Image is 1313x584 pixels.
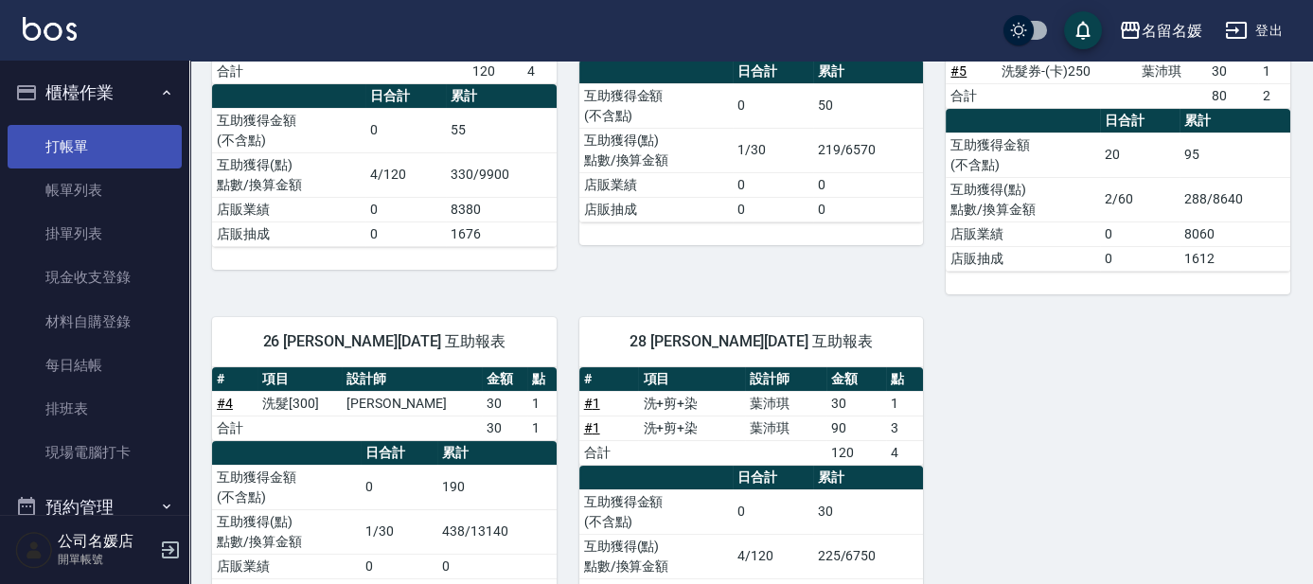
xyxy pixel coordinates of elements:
td: 合計 [579,440,639,465]
td: 互助獲得金額 (不含點) [579,489,733,534]
td: 4 [886,440,924,465]
th: 點 [886,367,924,392]
td: 0 [1100,221,1180,246]
th: 金額 [826,367,886,392]
td: 合計 [946,83,997,108]
th: 累計 [813,466,924,490]
td: 合計 [212,59,266,83]
td: 0 [365,197,446,221]
th: 累計 [813,60,924,84]
td: 洗髮券-(卡)250 [997,59,1137,83]
td: 4 [523,59,557,83]
td: 店販抽成 [579,197,733,221]
td: 互助獲得(點) 點數/換算金額 [212,152,365,197]
td: 95 [1180,133,1290,177]
table: a dense table [212,84,557,247]
td: 葉沛琪 [745,391,826,416]
td: 1 [527,416,557,440]
td: 店販業績 [212,554,361,578]
a: 打帳單 [8,125,182,168]
td: 0 [813,197,924,221]
td: 1/30 [733,128,813,172]
td: 葉沛琪 [1137,59,1207,83]
td: 55 [446,108,557,152]
td: 1 [1258,59,1290,83]
td: 50 [813,83,924,128]
td: 1612 [1180,246,1290,271]
td: 438/13140 [437,509,556,554]
td: 2 [1258,83,1290,108]
td: 店販抽成 [212,221,365,246]
td: 0 [733,489,813,534]
td: 店販業績 [212,197,365,221]
a: 材料自購登錄 [8,300,182,344]
td: 0 [733,172,813,197]
th: 累計 [1180,109,1290,133]
th: # [579,367,639,392]
a: #1 [584,396,600,411]
table: a dense table [579,60,924,222]
td: 0 [733,83,813,128]
td: 互助獲得金額 (不含點) [946,133,1099,177]
th: 點 [527,367,557,392]
td: 1 [527,391,557,416]
a: 現金收支登錄 [8,256,182,299]
button: 預約管理 [8,483,182,532]
td: 0 [1100,246,1180,271]
td: 1676 [446,221,557,246]
td: 3 [886,416,924,440]
td: 洗髮[300] [257,391,342,416]
td: 店販業績 [946,221,1099,246]
th: 金額 [482,367,527,392]
td: 合計 [212,416,257,440]
th: 設計師 [342,367,482,392]
td: 288/8640 [1180,177,1290,221]
button: 登出 [1217,13,1290,48]
td: 互助獲得金額 (不含點) [212,108,365,152]
td: 8380 [446,197,557,221]
button: 名留名媛 [1111,11,1210,50]
td: 120 [826,440,886,465]
td: 30 [813,489,924,534]
th: # [212,367,257,392]
table: a dense table [579,367,924,466]
td: 0 [813,172,924,197]
table: a dense table [946,109,1290,272]
td: 2/60 [1100,177,1180,221]
td: 1/30 [361,509,438,554]
td: 80 [1207,83,1258,108]
button: save [1064,11,1102,49]
td: 0 [365,221,446,246]
p: 開單帳號 [58,551,154,568]
td: 店販業績 [579,172,733,197]
td: 1 [886,391,924,416]
td: 225/6750 [813,534,924,578]
td: 4/120 [733,534,813,578]
a: 現場電腦打卡 [8,431,182,474]
td: 0 [361,554,438,578]
a: 排班表 [8,387,182,431]
th: 日合計 [361,441,438,466]
th: 累計 [437,441,556,466]
th: 項目 [638,367,744,392]
td: 互助獲得(點) 點數/換算金額 [579,128,733,172]
td: 90 [826,416,886,440]
th: 項目 [257,367,342,392]
button: 櫃檯作業 [8,68,182,117]
th: 日合計 [733,60,813,84]
table: a dense table [212,367,557,441]
th: 設計師 [745,367,826,392]
th: 累計 [446,84,557,109]
td: 30 [826,391,886,416]
td: 20 [1100,133,1180,177]
td: 互助獲得(點) 點數/換算金額 [579,534,733,578]
td: 葉沛琪 [745,416,826,440]
th: 日合計 [733,466,813,490]
td: 330/9900 [446,152,557,197]
th: 日合計 [1100,109,1180,133]
a: 帳單列表 [8,168,182,212]
td: [PERSON_NAME] [342,391,482,416]
td: 8060 [1180,221,1290,246]
td: 0 [733,197,813,221]
div: 名留名媛 [1142,19,1202,43]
